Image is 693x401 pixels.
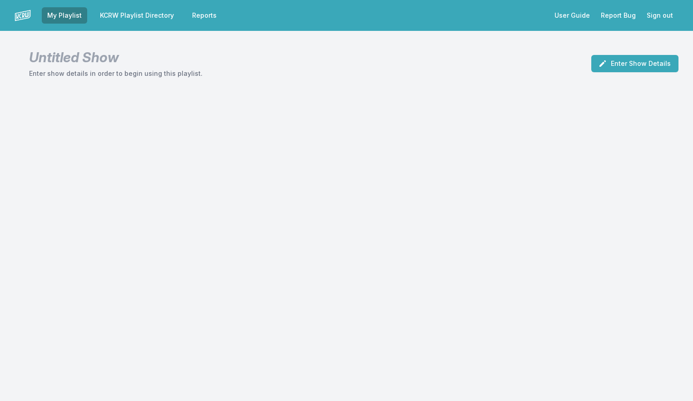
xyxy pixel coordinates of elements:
a: Reports [187,7,222,24]
button: Sign out [641,7,678,24]
a: My Playlist [42,7,87,24]
img: logo-white-87cec1fa9cbef997252546196dc51331.png [15,7,31,24]
a: User Guide [549,7,595,24]
h1: Untitled Show [29,49,203,65]
a: Report Bug [595,7,641,24]
button: Enter Show Details [591,55,678,72]
p: Enter show details in order to begin using this playlist. [29,69,203,78]
a: KCRW Playlist Directory [94,7,179,24]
